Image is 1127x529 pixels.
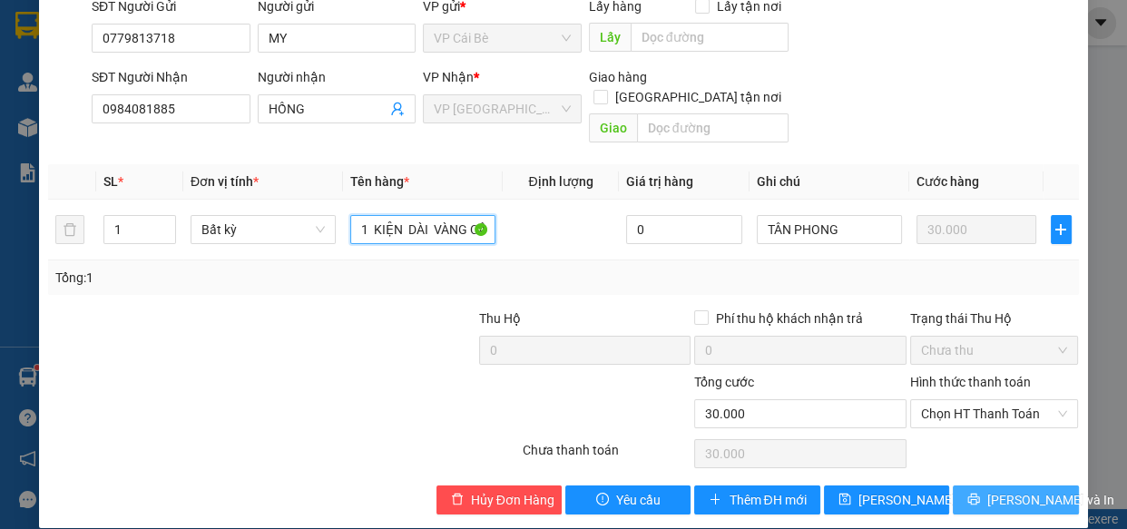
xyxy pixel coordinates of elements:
[434,95,571,122] span: VP Sài Gòn
[155,106,362,233] span: 39 TÚ XƯƠNG ,[PERSON_NAME] 6,Q3
[350,174,409,189] span: Tên hàng
[694,485,819,514] button: plusThêm ĐH mới
[637,113,789,142] input: Dọc đường
[953,485,1078,514] button: printer[PERSON_NAME] và In
[434,24,571,52] span: VP Cái Bè
[155,15,362,59] div: VP [GEOGRAPHIC_DATA]
[451,493,464,507] span: delete
[471,490,554,510] span: Hủy Đơn Hàng
[436,485,562,514] button: deleteHủy Đơn Hàng
[390,102,405,116] span: user-add
[92,67,250,87] div: SĐT Người Nhận
[694,375,754,389] span: Tổng cước
[55,268,436,288] div: Tổng: 1
[589,70,647,84] span: Giao hàng
[757,215,902,244] input: Ghi Chú
[155,81,362,106] div: 0966779054
[55,215,84,244] button: delete
[910,309,1079,328] div: Trạng thái Thu Hộ
[858,490,1004,510] span: [PERSON_NAME] thay đổi
[750,164,909,200] th: Ghi chú
[15,15,142,37] div: VP Cái Bè
[596,493,609,507] span: exclamation-circle
[15,37,142,59] div: TRANG
[967,493,980,507] span: printer
[479,311,521,326] span: Thu Hộ
[910,375,1031,389] label: Hình thức thanh toán
[155,59,362,81] div: TÚ
[15,17,44,36] span: Gửi:
[824,485,949,514] button: save[PERSON_NAME] thay đổi
[626,174,693,189] span: Giá trị hàng
[565,485,691,514] button: exclamation-circleYêu cầu
[916,174,979,189] span: Cước hàng
[191,174,259,189] span: Đơn vị tính
[155,17,199,36] span: Nhận:
[103,174,118,189] span: SL
[258,67,416,87] div: Người nhận
[921,400,1068,427] span: Chọn HT Thanh Toán
[608,87,789,107] span: [GEOGRAPHIC_DATA] tận nơi
[528,174,593,189] span: Định lượng
[1051,215,1072,244] button: plus
[15,59,142,84] div: 0706305551
[709,309,870,328] span: Phí thu hộ khách nhận trả
[921,337,1068,364] span: Chưa thu
[916,215,1036,244] input: 0
[838,493,851,507] span: save
[589,113,637,142] span: Giao
[423,70,474,84] span: VP Nhận
[987,490,1114,510] span: [PERSON_NAME] và In
[631,23,789,52] input: Dọc đường
[521,440,693,472] div: Chưa thanh toán
[616,490,661,510] span: Yêu cầu
[589,23,631,52] span: Lấy
[201,216,325,243] span: Bất kỳ
[155,116,181,135] span: DĐ:
[729,490,806,510] span: Thêm ĐH mới
[709,493,721,507] span: plus
[1052,222,1071,237] span: plus
[350,215,495,244] input: VD: Bàn, Ghế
